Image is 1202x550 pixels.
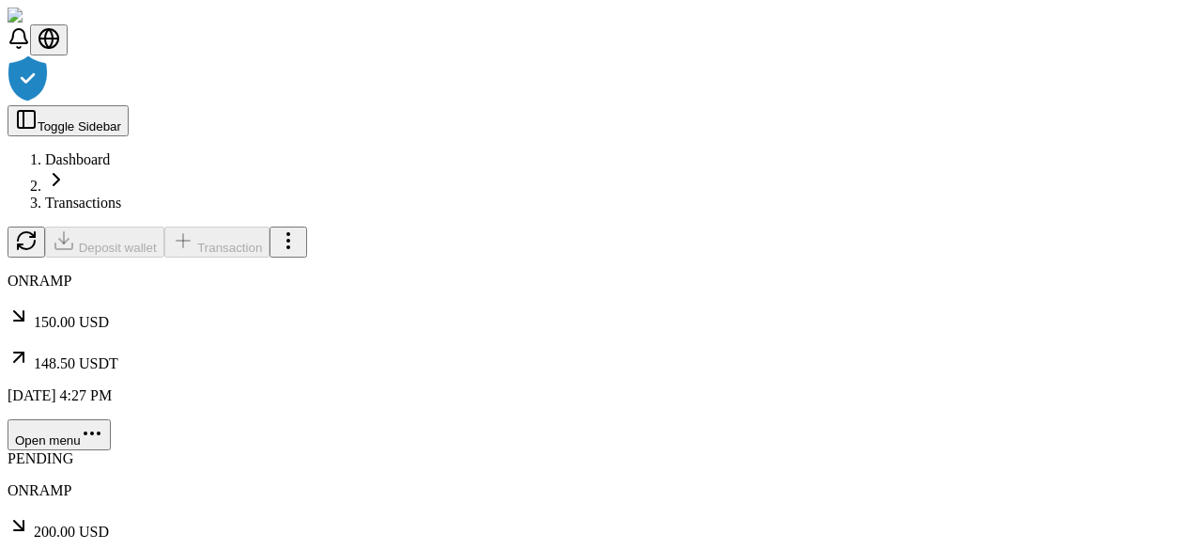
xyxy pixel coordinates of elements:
[45,227,164,258] button: Deposit wallet
[197,241,262,255] span: Transaction
[8,514,1194,541] p: 200.00 USD
[8,419,111,450] button: Open menu
[15,433,81,448] span: Open menu
[164,227,270,258] button: Transaction
[8,105,129,136] button: Toggle Sidebar
[8,482,1194,499] p: ONRAMP
[8,151,1194,212] nav: breadcrumb
[38,119,121,134] span: Toggle Sidebar
[45,151,110,167] a: Dashboard
[8,346,1194,372] p: 148.50 USDT
[8,305,1194,331] p: 150.00 USD
[45,195,121,211] a: Transactions
[8,8,119,24] img: ShieldPay Logo
[8,387,1194,404] p: [DATE] 4:27 PM
[8,450,1194,467] div: PENDING
[8,273,1194,290] p: ONRAMP
[79,241,157,255] span: Deposit wallet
